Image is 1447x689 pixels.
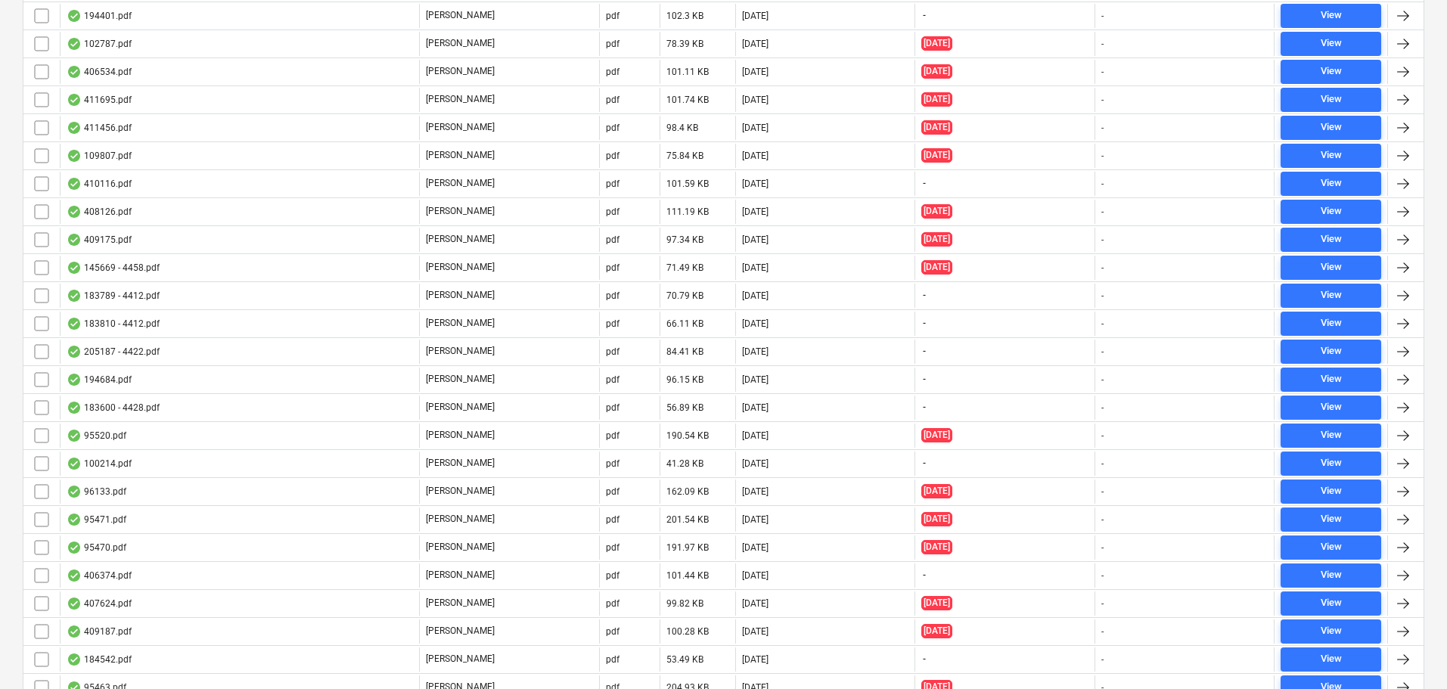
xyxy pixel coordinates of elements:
span: [DATE] [921,512,952,526]
div: - [1101,374,1104,385]
div: [DATE] [742,458,769,469]
div: - [1101,542,1104,553]
p: [PERSON_NAME] [426,233,495,246]
div: [DATE] [742,178,769,189]
div: 100.28 KB [666,626,709,637]
div: 53.49 KB [666,654,703,665]
div: View [1321,622,1342,640]
p: [PERSON_NAME] [426,429,495,442]
div: OCR finished [67,570,82,582]
div: pdf [606,318,619,329]
div: 111.19 KB [666,206,709,217]
div: 96.15 KB [666,374,703,385]
iframe: Chat Widget [1371,616,1447,689]
span: [DATE] [921,36,952,51]
p: [PERSON_NAME] [426,93,495,106]
p: [PERSON_NAME] [426,653,495,666]
div: OCR finished [67,38,82,50]
div: pdf [606,11,619,21]
button: View [1281,452,1381,476]
div: 409187.pdf [67,625,132,638]
p: [PERSON_NAME] [426,289,495,302]
div: pdf [606,123,619,133]
span: [DATE] [921,624,952,638]
div: - [1101,318,1104,329]
div: View [1321,594,1342,612]
div: View [1321,538,1342,556]
div: OCR finished [67,402,82,414]
div: View [1321,371,1342,388]
div: [DATE] [742,290,769,301]
p: [PERSON_NAME] [426,513,495,526]
div: 406534.pdf [67,66,132,78]
button: View [1281,88,1381,112]
div: [DATE] [742,430,769,441]
button: View [1281,116,1381,140]
div: 95520.pdf [67,430,126,442]
span: [DATE] [921,64,952,79]
div: - [1101,67,1104,77]
div: [DATE] [742,318,769,329]
div: OCR finished [67,486,82,498]
div: pdf [606,262,619,273]
p: [PERSON_NAME] [426,457,495,470]
span: [DATE] [921,204,952,219]
div: - [1101,234,1104,245]
div: - [1101,654,1104,665]
div: - [1101,430,1104,441]
div: 95471.pdf [67,514,126,526]
div: 101.59 KB [666,178,709,189]
div: OCR finished [67,597,82,610]
div: - [1101,514,1104,525]
div: View [1321,343,1342,360]
div: 190.54 KB [666,430,709,441]
div: View [1321,511,1342,528]
div: pdf [606,486,619,497]
button: View [1281,256,1381,280]
div: 145669 - 4458.pdf [67,262,160,274]
button: View [1281,200,1381,224]
div: OCR finished [67,653,82,666]
div: 41.28 KB [666,458,703,469]
div: pdf [606,626,619,637]
div: 205187 - 4422.pdf [67,346,160,358]
div: [DATE] [742,67,769,77]
div: - [1101,11,1104,21]
div: 201.54 KB [666,514,709,525]
span: - [921,289,927,302]
div: 96133.pdf [67,486,126,498]
div: 98.4 KB [666,123,698,133]
span: [DATE] [921,428,952,442]
div: View [1321,315,1342,332]
div: pdf [606,67,619,77]
div: 183600 - 4428.pdf [67,402,160,414]
div: [DATE] [742,374,769,385]
div: OCR finished [67,514,82,526]
div: [DATE] [742,570,769,581]
div: 95470.pdf [67,542,126,554]
span: [DATE] [921,260,952,275]
div: 406374.pdf [67,570,132,582]
button: View [1281,60,1381,84]
div: [DATE] [742,151,769,161]
div: - [1101,570,1104,581]
div: - [1101,178,1104,189]
div: OCR finished [67,542,82,554]
div: pdf [606,178,619,189]
div: [DATE] [742,262,769,273]
div: 183810 - 4412.pdf [67,318,160,330]
div: [DATE] [742,39,769,49]
span: - [921,457,927,470]
div: pdf [606,598,619,609]
div: OCR finished [67,122,82,134]
button: View [1281,312,1381,336]
div: 101.44 KB [666,570,709,581]
div: 408126.pdf [67,206,132,218]
div: OCR finished [67,262,82,274]
div: pdf [606,514,619,525]
button: View [1281,32,1381,56]
div: pdf [606,654,619,665]
div: - [1101,402,1104,413]
button: View [1281,535,1381,560]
